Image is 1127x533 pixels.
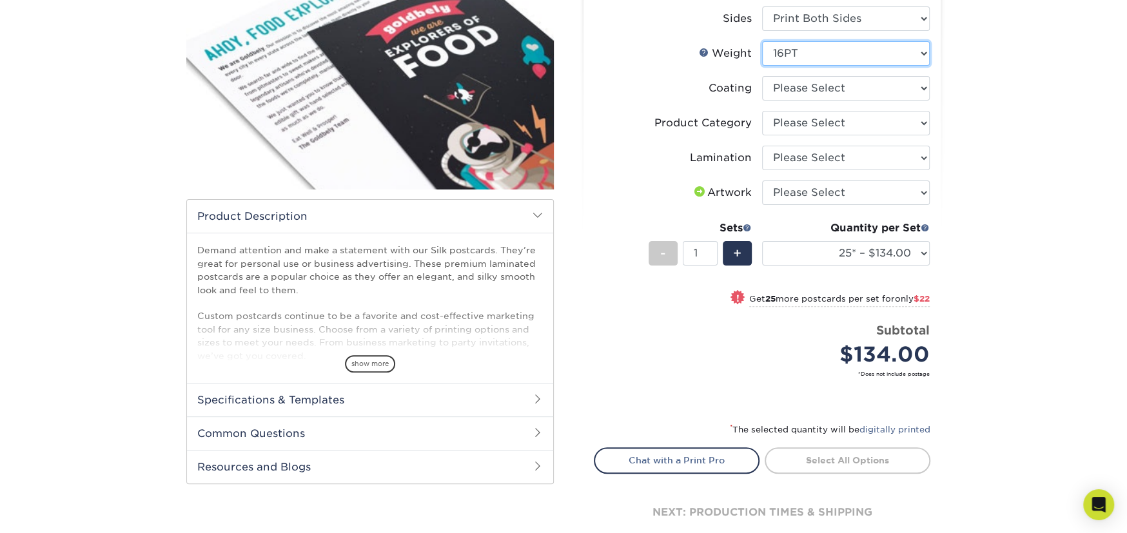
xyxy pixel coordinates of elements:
div: Lamination [690,150,752,166]
div: Sides [723,11,752,26]
span: show more [345,355,395,373]
a: Select All Options [765,447,930,473]
span: - [660,244,666,263]
p: Demand attention and make a statement with our Silk postcards. They’re great for personal use or ... [197,244,543,362]
span: only [895,294,930,304]
h2: Product Description [187,200,553,233]
h2: Common Questions [187,416,553,450]
small: Get more postcards per set for [749,294,930,307]
div: Artwork [692,185,752,200]
div: Quantity per Set [762,220,930,236]
div: Coating [709,81,752,96]
div: Open Intercom Messenger [1083,489,1114,520]
a: digitally printed [859,425,930,434]
div: Sets [649,220,752,236]
span: ! [736,291,740,305]
small: *Does not include postage [604,370,930,378]
div: Weight [699,46,752,61]
span: $22 [914,294,930,304]
h2: Resources and Blogs [187,450,553,483]
strong: Subtotal [876,323,930,337]
div: $134.00 [772,339,930,370]
h2: Specifications & Templates [187,383,553,416]
span: + [733,244,741,263]
a: Chat with a Print Pro [594,447,759,473]
small: The selected quantity will be [730,425,930,434]
div: Product Category [654,115,752,131]
strong: 25 [765,294,776,304]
